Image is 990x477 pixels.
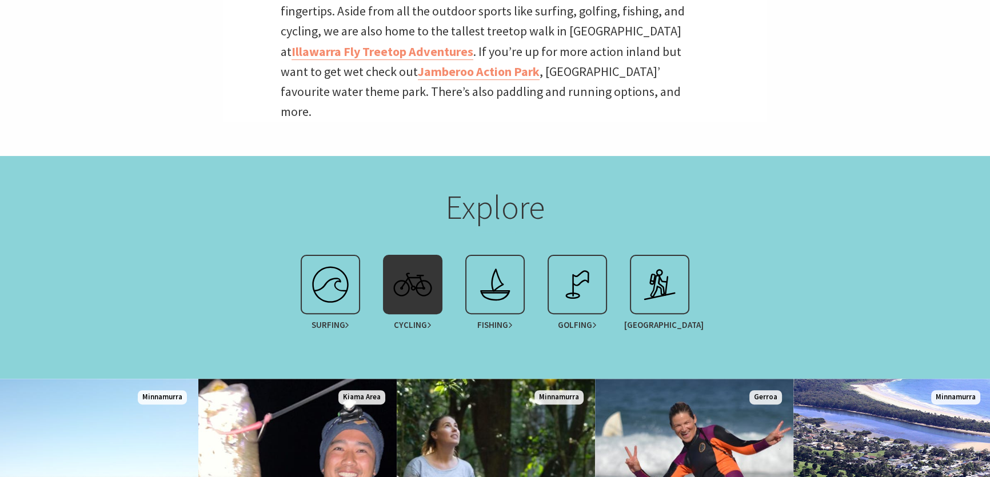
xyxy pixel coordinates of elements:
img: sportrec.svg [554,262,600,307]
a: Golfing [536,255,618,336]
img: houseboat.svg [472,262,518,307]
span: Golfing [558,320,597,330]
span: Minnamurra [138,390,187,404]
span: Fishing [477,320,513,330]
span: Gerroa [749,390,782,404]
span: Kiama Area [338,390,385,404]
a: Fishing [454,255,536,336]
span: Cycling [394,320,432,330]
span: Surfing [311,320,349,330]
a: Cycling [372,255,454,336]
h2: Explore [271,187,719,232]
img: grtwalk.svg [637,262,682,307]
img: surfing.svg [308,262,353,307]
span: [GEOGRAPHIC_DATA] [624,320,695,330]
a: [GEOGRAPHIC_DATA] [618,255,701,336]
a: Jamberoo Action Park [418,63,540,80]
a: Surfing [289,255,372,336]
span: Minnamurra [931,390,980,404]
a: Illawarra Fly Treetop Adventures [292,43,473,60]
span: Minnamurra [534,390,584,404]
img: bicycle.svg [390,262,436,307]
